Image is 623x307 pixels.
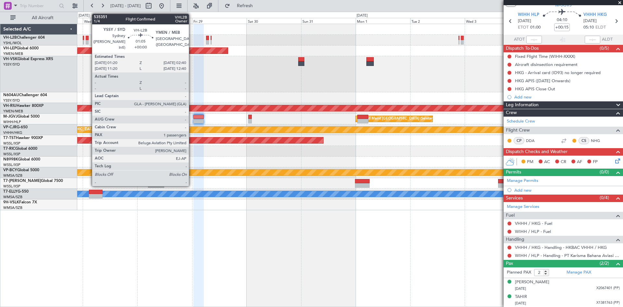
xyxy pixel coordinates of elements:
[3,62,20,67] a: YSSY/SYD
[3,147,15,151] span: T7-RIC
[515,301,526,306] span: [DATE]
[3,51,23,56] a: YMEN/MEB
[515,245,607,250] a: VHHH / HKG - Handling - HKBAC VHHH / HKG
[3,190,29,194] a: T7-ELLYG-550
[507,118,535,125] a: Schedule Crew
[507,204,539,210] a: Manage Services
[600,169,609,175] span: (0/0)
[506,212,515,219] span: Fuel
[3,136,16,140] span: T7-TST
[506,109,517,117] span: Crew
[356,18,410,24] div: Mon 1
[526,138,541,144] a: DDA
[3,41,22,45] a: YSHL/WOL
[515,229,551,234] a: WIHH / HLP - Fuel
[591,138,605,144] a: NHG
[555,2,572,8] span: M-JGVJ
[3,200,19,204] span: 9H-VSLK
[3,200,37,204] a: 9H-VSLKFalcon 7X
[515,253,620,258] a: WIHH / HLP - Handling - PT Karisma Bahana Aviasi WIHH / HLP
[595,24,606,31] span: ELDT
[83,18,137,24] div: Wed 27
[3,168,17,172] span: VP-BCY
[583,18,597,24] span: [DATE]
[3,179,41,183] span: T7-[PERSON_NAME]
[544,159,550,165] span: AC
[3,115,18,119] span: M-JGVJ
[583,12,607,18] span: VHHH HKG
[515,70,601,75] div: HKG - Arrival card (ID93) no longer required
[3,184,20,189] a: WSSL/XSP
[557,17,567,23] span: 04:10
[506,127,530,134] span: Flight Crew
[3,173,22,178] a: WMSA/SZB
[222,1,261,11] button: Refresh
[3,93,47,97] a: N604AUChallenger 604
[3,136,43,140] a: T7-TSTHawker 900XP
[3,98,20,103] a: YSSY/SYD
[506,45,539,52] span: Dispatch To-Dos
[3,130,22,135] a: VHHH/HKG
[506,260,513,267] span: Pax
[3,158,40,161] a: N8998KGlobal 6000
[110,3,141,9] span: [DATE] - [DATE]
[515,279,549,286] div: [PERSON_NAME]
[530,24,541,31] span: 01:00
[515,62,578,67] div: Aircraft disinsection requirement
[357,13,368,19] div: [DATE]
[593,159,598,165] span: FP
[3,36,45,40] a: VH-L2BChallenger 604
[600,260,609,267] span: (2/2)
[514,36,525,43] span: ATOT
[515,86,555,92] div: HKG APIS Close Out
[357,114,434,124] div: Planned Maint [GEOGRAPHIC_DATA] (Seletar)
[17,16,68,20] span: All Aircraft
[3,190,18,194] span: T7-ELLY
[151,58,157,64] img: gray-close.svg
[514,94,620,100] div: Add new
[506,195,523,202] span: Services
[410,18,465,24] div: Tue 2
[600,194,609,201] span: (0/4)
[301,18,356,24] div: Sun 31
[231,4,259,8] span: Refresh
[3,120,21,124] a: WIHH/HLP
[3,93,19,97] span: N604AU
[3,147,37,151] a: T7-RICGlobal 6000
[3,57,18,61] span: VH-VSK
[596,286,620,291] span: X2067401 (PP)
[20,1,57,11] input: Trip Number
[506,169,521,176] span: Permits
[7,13,70,23] button: All Aircraft
[515,221,552,226] a: VHHH / HKG - Fuel
[518,18,531,24] span: [DATE]
[507,178,538,184] a: Manage Permits
[3,125,28,129] a: VP-CJRG-650
[3,152,20,157] a: WSSL/XSP
[515,294,527,300] div: TAHIR
[3,57,53,61] a: VH-VSKGlobal Express XRS
[465,18,519,24] div: Wed 3
[79,13,90,19] div: [DATE]
[526,36,542,44] input: --:--
[3,109,23,114] a: YMEN/MEB
[602,36,613,43] span: ALDT
[515,78,570,83] div: HKG APIS ([DATE] Onwards)
[567,269,591,276] a: Manage PAX
[3,46,39,50] a: VH-LEPGlobal 6000
[600,45,609,52] span: (0/5)
[515,54,575,59] div: Fixed Flight Time (WIHH-XXXX)
[514,137,524,144] div: CP
[3,104,43,108] a: VH-RIUHawker 800XP
[518,12,539,18] span: WIHH HLP
[3,158,18,161] span: N8998K
[514,187,620,193] div: Add new
[247,18,301,24] div: Sat 30
[3,46,17,50] span: VH-LEP
[3,205,22,210] a: WMSA/SZB
[583,24,594,31] span: 05:10
[3,104,17,108] span: VH-RIU
[596,300,620,306] span: X1381763 (PP)
[515,286,526,291] span: [DATE]
[3,168,39,172] a: VP-BCYGlobal 5000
